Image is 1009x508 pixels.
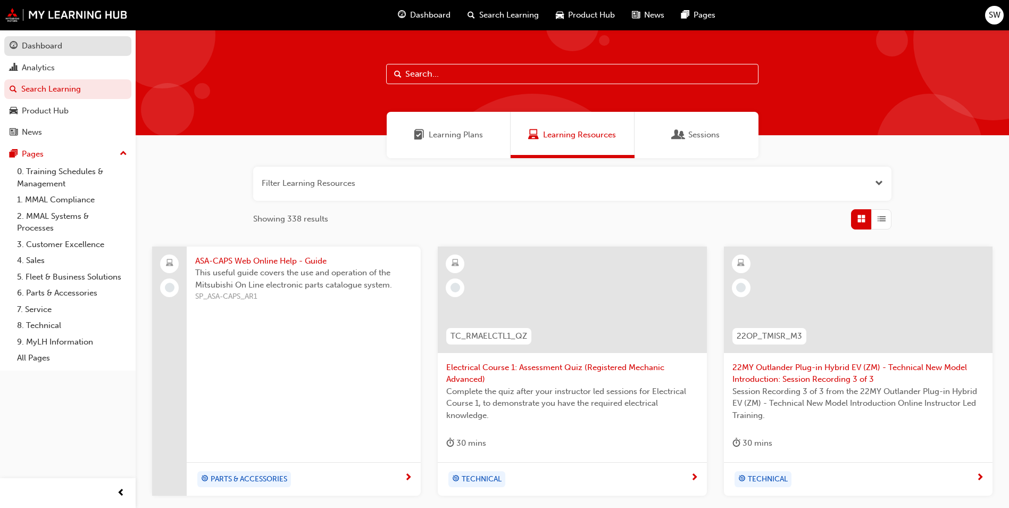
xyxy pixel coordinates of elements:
span: Dashboard [410,9,451,21]
a: car-iconProduct Hub [547,4,623,26]
span: car-icon [556,9,564,22]
span: TECHNICAL [748,473,788,486]
a: 0. Training Schedules & Management [13,163,131,192]
span: SP_ASA-CAPS_AR1 [195,291,412,303]
span: learningRecordVerb_NONE-icon [165,283,174,292]
a: Learning PlansLearning Plans [387,112,511,158]
input: Search... [386,64,758,84]
span: Sessions [688,129,720,141]
span: learningResourceType_ELEARNING-icon [737,257,745,271]
span: next-icon [976,473,984,483]
span: target-icon [452,472,460,486]
span: Electrical Course 1: Assessment Quiz (Registered Mechanic Advanced) [446,362,698,386]
span: Pages [694,9,715,21]
button: DashboardAnalyticsSearch LearningProduct HubNews [4,34,131,144]
span: Product Hub [568,9,615,21]
span: 22MY Outlander Plug-in Hybrid EV (ZM) - Technical New Model Introduction: Session Recording 3 of 3 [732,362,984,386]
button: SW [985,6,1004,24]
a: TC_RMAELCTL1_QZElectrical Course 1: Assessment Quiz (Registered Mechanic Advanced)Complete the qu... [438,247,706,496]
a: pages-iconPages [673,4,724,26]
div: Product Hub [22,105,69,117]
a: All Pages [13,350,131,366]
span: This useful guide covers the use and operation of the Mitsubishi On Line electronic parts catalog... [195,267,412,291]
a: news-iconNews [623,4,673,26]
img: mmal [5,8,128,22]
span: Search [394,68,402,80]
a: 22OP_TMISR_M322MY Outlander Plug-in Hybrid EV (ZM) - Technical New Model Introduction: Session Re... [724,247,993,496]
span: chart-icon [10,63,18,73]
a: News [4,122,131,142]
a: 8. Technical [13,317,131,334]
span: learningRecordVerb_NONE-icon [736,283,746,292]
a: 6. Parts & Accessories [13,285,131,301]
span: news-icon [632,9,640,22]
a: 2. MMAL Systems & Processes [13,208,131,236]
span: next-icon [690,473,698,483]
span: SW [989,9,1000,21]
a: 1. MMAL Compliance [13,192,131,208]
span: pages-icon [681,9,689,22]
a: 3. Customer Excellence [13,236,131,253]
span: TC_RMAELCTL1_QZ [451,330,527,342]
div: Pages [22,148,44,160]
span: News [644,9,664,21]
span: Showing 338 results [253,213,328,225]
span: duration-icon [446,437,454,450]
span: search-icon [10,85,17,94]
span: Search Learning [479,9,539,21]
span: guage-icon [10,42,18,51]
span: guage-icon [398,9,406,22]
a: ASA-CAPS Web Online Help - GuideThis useful guide covers the use and operation of the Mitsubishi ... [152,247,421,496]
span: Learning Resources [528,129,539,141]
span: next-icon [404,473,412,483]
a: 9. MyLH Information [13,334,131,350]
a: Dashboard [4,36,131,56]
button: Pages [4,144,131,164]
div: 30 mins [446,437,486,450]
span: learningResourceType_ELEARNING-icon [452,257,459,271]
span: Grid [857,213,865,225]
span: Complete the quiz after your instructor led sessions for Electrical Course 1, to demonstrate you ... [446,386,698,422]
span: prev-icon [117,487,125,500]
span: ASA-CAPS Web Online Help - Guide [195,255,412,267]
span: up-icon [120,147,127,161]
span: duration-icon [732,437,740,450]
span: pages-icon [10,150,18,159]
span: Session Recording 3 of 3 from the 22MY Outlander Plug-in Hybrid EV (ZM) - Technical New Model Int... [732,386,984,422]
span: TECHNICAL [462,473,502,486]
span: List [878,213,886,225]
a: search-iconSearch Learning [459,4,547,26]
span: Learning Plans [414,129,424,141]
a: Analytics [4,58,131,78]
a: 7. Service [13,301,131,318]
span: laptop-icon [166,257,173,271]
span: news-icon [10,128,18,137]
a: 5. Fleet & Business Solutions [13,269,131,285]
span: learningRecordVerb_NONE-icon [451,283,460,292]
div: 30 mins [732,437,772,450]
div: Analytics [22,62,55,74]
span: Learning Plans [429,129,483,141]
span: car-icon [10,106,18,116]
a: Product Hub [4,101,131,121]
span: Sessions [673,129,684,141]
span: PARTS & ACCESSORIES [211,473,287,486]
button: Open the filter [875,177,883,190]
a: 4. Sales [13,252,131,269]
a: SessionsSessions [635,112,758,158]
span: target-icon [201,472,209,486]
span: target-icon [738,472,746,486]
span: Learning Resources [543,129,616,141]
span: 22OP_TMISR_M3 [737,330,802,342]
a: Search Learning [4,79,131,99]
a: guage-iconDashboard [389,4,459,26]
div: Dashboard [22,40,62,52]
div: News [22,126,42,138]
span: search-icon [468,9,475,22]
a: Learning ResourcesLearning Resources [511,112,635,158]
